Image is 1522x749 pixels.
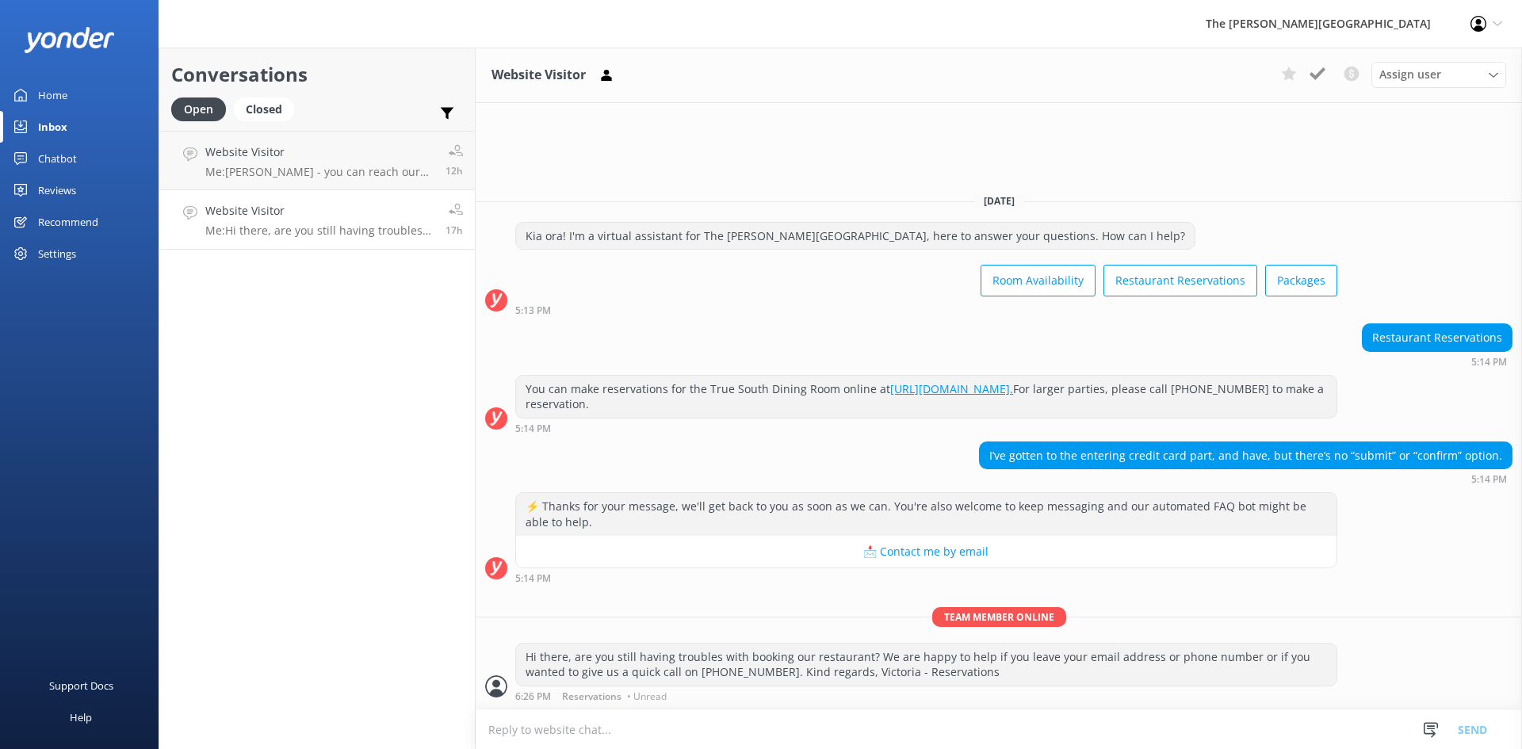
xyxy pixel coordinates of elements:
[1363,324,1512,351] div: Restaurant Reservations
[515,424,551,434] strong: 5:14 PM
[24,27,115,53] img: yonder-white-logo.png
[205,224,434,238] p: Me: Hi there, are you still having troubles with booking our restaurant? We are happy to help if ...
[932,607,1066,627] span: Team member online
[171,59,463,90] h2: Conversations
[38,143,77,174] div: Chatbot
[1362,356,1512,367] div: Oct 03 2025 05:14pm (UTC +13:00) Pacific/Auckland
[516,536,1337,567] button: 📩 Contact me by email
[234,97,294,121] div: Closed
[516,223,1195,250] div: Kia ora! I'm a virtual assistant for The [PERSON_NAME][GEOGRAPHIC_DATA], here to answer your ques...
[446,164,463,178] span: Oct 03 2025 11:47pm (UTC +13:00) Pacific/Auckland
[38,111,67,143] div: Inbox
[979,473,1512,484] div: Oct 03 2025 05:14pm (UTC +13:00) Pacific/Auckland
[974,194,1024,208] span: [DATE]
[38,206,98,238] div: Recommend
[49,670,113,701] div: Support Docs
[38,238,76,269] div: Settings
[515,306,551,315] strong: 5:13 PM
[981,265,1096,296] button: Room Availability
[38,79,67,111] div: Home
[70,701,92,733] div: Help
[159,190,475,250] a: Website VisitorMe:Hi there, are you still having troubles with booking our restaurant? We are hap...
[171,97,226,121] div: Open
[562,692,621,701] span: Reservations
[627,692,667,701] span: • Unread
[1471,475,1507,484] strong: 5:14 PM
[171,100,234,117] a: Open
[159,131,475,190] a: Website VisitorMe:[PERSON_NAME] - you can reach our team via WhatsApp on [PHONE_NUMBER]12h
[1379,66,1441,83] span: Assign user
[515,572,1337,583] div: Oct 03 2025 05:14pm (UTC +13:00) Pacific/Auckland
[491,65,586,86] h3: Website Visitor
[205,202,434,220] h4: Website Visitor
[516,376,1337,418] div: You can make reservations for the True South Dining Room online at For larger parties, please cal...
[205,165,434,179] p: Me: [PERSON_NAME] - you can reach our team via WhatsApp on [PHONE_NUMBER]
[515,692,551,701] strong: 6:26 PM
[890,381,1013,396] a: [URL][DOMAIN_NAME].
[38,174,76,206] div: Reviews
[515,574,551,583] strong: 5:14 PM
[1103,265,1257,296] button: Restaurant Reservations
[515,304,1337,315] div: Oct 03 2025 05:13pm (UTC +13:00) Pacific/Auckland
[980,442,1512,469] div: I’ve gotten to the entering credit card part, and have, but there’s no “submit” or “confirm” option.
[1471,357,1507,367] strong: 5:14 PM
[516,493,1337,535] div: ⚡ Thanks for your message, we'll get back to you as soon as we can. You're also welcome to keep m...
[205,143,434,161] h4: Website Visitor
[515,422,1337,434] div: Oct 03 2025 05:14pm (UTC +13:00) Pacific/Auckland
[516,644,1337,686] div: Hi there, are you still having troubles with booking our restaurant? We are happy to help if you ...
[1371,62,1506,87] div: Assign User
[446,224,463,237] span: Oct 03 2025 06:26pm (UTC +13:00) Pacific/Auckland
[1265,265,1337,296] button: Packages
[515,690,1337,701] div: Oct 03 2025 06:26pm (UTC +13:00) Pacific/Auckland
[234,100,302,117] a: Closed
